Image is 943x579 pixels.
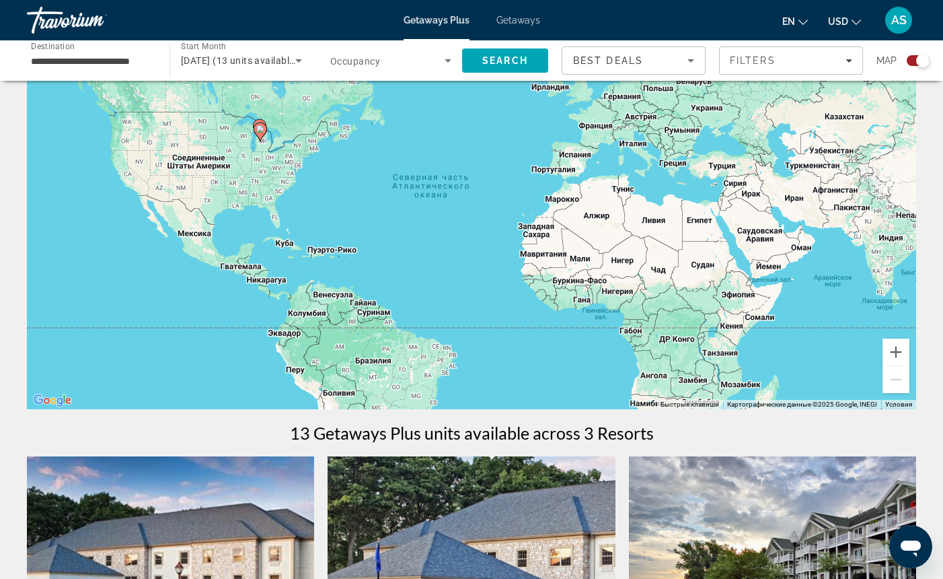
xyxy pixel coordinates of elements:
span: AS [891,13,907,27]
span: Filters [730,55,776,66]
span: Best Deals [573,55,643,66]
img: Google [30,392,75,409]
a: Условия (ссылка откроется в новой вкладке) [885,401,912,408]
span: Search [482,55,528,66]
button: Уменьшить [882,366,909,393]
a: Travorium [27,3,161,38]
span: en [782,16,795,27]
a: Getaways Plus [404,15,469,26]
mat-select: Sort by [573,53,694,69]
h1: 13 Getaways Plus units available across 3 Resorts [290,423,654,443]
a: Открыть эту область в Google Картах (в новом окне) [30,392,75,409]
span: Картографические данные ©2025 Google, INEGI [727,401,877,408]
a: Getaways [496,15,540,26]
input: Select destination [31,53,152,69]
button: User Menu [881,6,916,34]
button: Search [462,48,548,73]
span: Start Month [181,42,226,51]
span: Map [876,51,897,70]
span: [DATE] (13 units available) [181,55,298,66]
span: USD [828,16,848,27]
span: Occupancy [330,56,380,67]
button: Change currency [828,11,861,31]
iframe: Кнопка запуска окна обмена сообщениями [889,525,932,568]
button: Change language [782,11,808,31]
span: Destination [31,41,75,50]
button: Быстрые клавиши [661,400,719,409]
button: Увеличить [882,339,909,366]
button: Filters [719,46,863,75]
